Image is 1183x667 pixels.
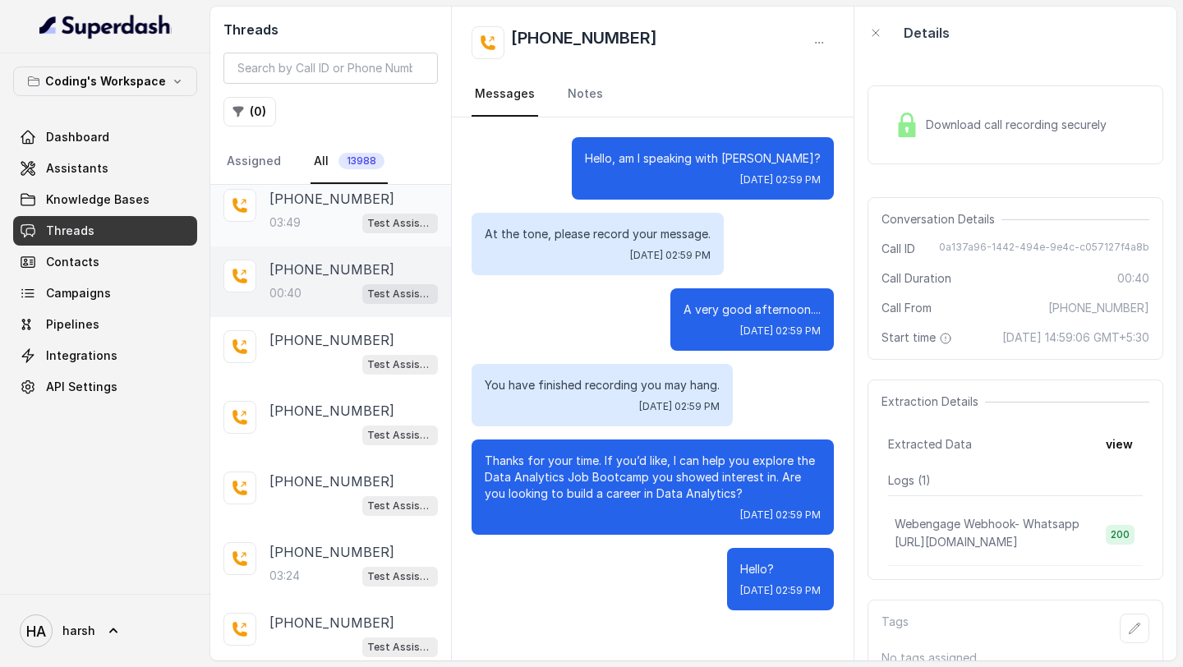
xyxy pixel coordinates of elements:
[684,301,821,318] p: A very good afternoon....
[888,472,1143,489] p: Logs ( 1 )
[46,285,111,301] span: Campaigns
[367,215,433,232] p: Test Assistant-3
[881,393,985,410] span: Extraction Details
[511,26,657,59] h2: [PHONE_NUMBER]
[13,154,197,183] a: Assistants
[881,270,951,287] span: Call Duration
[485,377,720,393] p: You have finished recording you may hang.
[269,189,394,209] p: [PHONE_NUMBER]
[881,329,955,346] span: Start time
[881,614,909,643] p: Tags
[46,316,99,333] span: Pipelines
[367,427,433,444] p: Test Assistant-3
[269,613,394,632] p: [PHONE_NUMBER]
[1002,329,1149,346] span: [DATE] 14:59:06 GMT+5:30
[740,324,821,338] span: [DATE] 02:59 PM
[888,436,972,453] span: Extracted Data
[740,561,821,577] p: Hello?
[367,568,433,585] p: Test Assistant-3
[46,223,94,239] span: Threads
[13,372,197,402] a: API Settings
[639,400,720,413] span: [DATE] 02:59 PM
[939,241,1149,257] span: 0a137a96-1442-494e-9e4c-c057127f4a8b
[740,584,821,597] span: [DATE] 02:59 PM
[46,129,109,145] span: Dashboard
[630,249,711,262] span: [DATE] 02:59 PM
[223,97,276,126] button: (0)
[564,72,606,117] a: Notes
[472,72,834,117] nav: Tabs
[13,310,197,339] a: Pipelines
[485,226,711,242] p: At the tone, please record your message.
[367,639,433,655] p: Test Assistant-3
[13,216,197,246] a: Threads
[45,71,166,91] p: Coding's Workspace
[13,122,197,152] a: Dashboard
[367,498,433,514] p: Test Assistant-3
[904,23,950,43] p: Details
[585,150,821,167] p: Hello, am I speaking with [PERSON_NAME]?
[223,20,438,39] h2: Threads
[367,286,433,302] p: Test Assistant-3
[269,330,394,350] p: [PHONE_NUMBER]
[269,401,394,421] p: [PHONE_NUMBER]
[269,260,394,279] p: [PHONE_NUMBER]
[926,117,1113,133] span: Download call recording securely
[13,185,197,214] a: Knowledge Bases
[1096,430,1143,459] button: view
[13,67,197,96] button: Coding's Workspace
[39,13,172,39] img: light.svg
[311,140,388,184] a: All13988
[46,191,150,208] span: Knowledge Bases
[1048,300,1149,316] span: [PHONE_NUMBER]
[740,508,821,522] span: [DATE] 02:59 PM
[269,542,394,562] p: [PHONE_NUMBER]
[1106,525,1135,545] span: 200
[223,140,284,184] a: Assigned
[269,214,301,231] p: 03:49
[62,623,95,639] span: harsh
[269,568,300,584] p: 03:24
[881,241,915,257] span: Call ID
[1117,270,1149,287] span: 00:40
[895,516,1079,532] p: Webengage Webhook- Whatsapp
[881,211,1001,228] span: Conversation Details
[26,623,46,640] text: HA
[881,300,932,316] span: Call From
[13,278,197,308] a: Campaigns
[895,113,919,137] img: Lock Icon
[740,173,821,186] span: [DATE] 02:59 PM
[223,140,438,184] nav: Tabs
[46,160,108,177] span: Assistants
[485,453,821,502] p: Thanks for your time. If you’d like, I can help you explore the Data Analytics Job Bootcamp you s...
[367,356,433,373] p: Test Assistant-3
[338,153,384,169] span: 13988
[13,341,197,370] a: Integrations
[269,471,394,491] p: [PHONE_NUMBER]
[13,608,197,654] a: harsh
[46,254,99,270] span: Contacts
[13,247,197,277] a: Contacts
[223,53,438,84] input: Search by Call ID or Phone Number
[472,72,538,117] a: Messages
[269,285,302,301] p: 00:40
[881,650,1149,666] p: No tags assigned
[46,347,117,364] span: Integrations
[46,379,117,395] span: API Settings
[895,535,1018,549] span: [URL][DOMAIN_NAME]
